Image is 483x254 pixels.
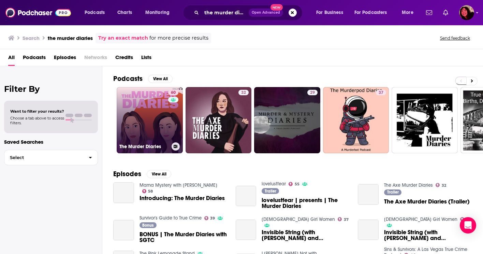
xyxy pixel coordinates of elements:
[252,11,280,14] span: Open Advanced
[384,199,470,204] a: The Axe Murder Diaries (Trailer)
[141,52,151,66] a: Lists
[436,183,446,187] a: 32
[98,34,148,42] a: Try an exact match
[4,84,98,94] h2: Filter By
[249,9,283,17] button: Open AdvancedNew
[113,7,136,18] a: Charts
[289,182,299,186] a: 55
[270,4,283,11] span: New
[147,170,171,178] button: View All
[141,7,178,18] button: open menu
[358,184,379,205] a: The Axe Murder Diaries (Trailer)
[54,52,76,66] a: Episodes
[442,184,446,187] span: 32
[350,7,397,18] button: open menu
[262,229,350,241] span: Invisible String (with [PERSON_NAME] and [PERSON_NAME] of The Murder Diaries)
[238,90,249,95] a: 32
[10,109,64,114] span: Want to filter your results?
[168,90,178,95] a: 60
[140,195,225,201] a: Introducing: The Murder Diaries
[262,197,350,209] a: lovelustfear | presents | The Murder Diaries
[113,74,173,83] a: PodcastsView All
[323,87,389,153] a: 37
[113,170,171,178] a: EpisodesView All
[80,7,114,18] button: open menu
[210,217,215,220] span: 39
[204,216,215,220] a: 39
[254,87,320,153] a: 29
[241,89,246,96] span: 32
[384,182,433,188] a: The Axe Murder Diaries
[358,220,379,240] a: Invisible String (with Natalie and Paige of The Murder Diaries)
[338,217,349,221] a: 37
[113,182,134,203] a: Introducing: The Murder Diaries
[117,87,183,153] a: 60The Murder Diaries
[23,52,46,66] a: Podcasts
[5,6,71,19] img: Podchaser - Follow, Share and Rate Podcasts
[48,35,93,41] h3: the murder diaries
[4,150,98,165] button: Select
[142,223,153,227] span: Bonus
[384,229,472,241] a: Invisible String (with Natalie and Paige of The Murder Diaries)
[402,8,413,17] span: More
[307,90,318,95] a: 29
[202,7,249,18] input: Search podcasts, credits, & more...
[316,8,343,17] span: For Business
[236,220,257,240] a: Invisible String (with Natalie and Paige of The Murder Diaries)
[171,89,176,96] span: 60
[189,5,309,20] div: Search podcasts, credits, & more...
[115,52,133,66] a: Credits
[384,229,472,241] span: Invisible String (with [PERSON_NAME] and [PERSON_NAME] of The Murder Diaries)
[148,75,173,83] button: View All
[460,217,476,234] div: Open Intercom Messenger
[423,7,435,18] a: Show notifications dropdown
[262,181,286,187] a: lovelustfear
[459,5,474,20] button: Show profile menu
[119,144,169,150] h3: The Murder Diaries
[379,89,383,96] span: 37
[10,116,64,125] span: Choose a tab above to access filters.
[85,8,105,17] span: Podcasts
[265,189,276,193] span: Trailer
[4,139,98,145] p: Saved Searches
[142,189,153,193] a: 58
[145,8,170,17] span: Monitoring
[397,7,422,18] button: open menu
[311,7,352,18] button: open menu
[113,220,134,241] a: BONUS | The Murder Diaries with SGTC
[117,8,132,17] span: Charts
[149,34,208,42] span: for more precise results
[440,7,451,18] a: Show notifications dropdown
[387,190,399,194] span: Trailer
[376,90,386,95] a: 37
[140,215,202,221] a: Survivor's Guide to True Crime
[113,74,143,83] h2: Podcasts
[113,170,141,178] h2: Episodes
[262,216,335,222] a: American Girl Women
[4,155,83,160] span: Select
[140,182,217,188] a: Mama Mystery with Kelly Evans
[8,52,15,66] a: All
[438,35,472,41] button: Send feedback
[354,8,387,17] span: For Podcasters
[236,186,257,207] a: lovelustfear | presents | The Murder Diaries
[295,183,299,186] span: 55
[148,190,153,193] span: 58
[262,229,350,241] a: Invisible String (with Natalie and Paige of The Murder Diaries)
[459,5,474,20] img: User Profile
[84,52,107,66] span: Networks
[459,5,474,20] span: Logged in as Kathryn-Musilek
[23,35,40,41] h3: Search
[384,216,457,222] a: American Girl Women
[140,231,228,243] a: BONUS | The Murder Diaries with SGTC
